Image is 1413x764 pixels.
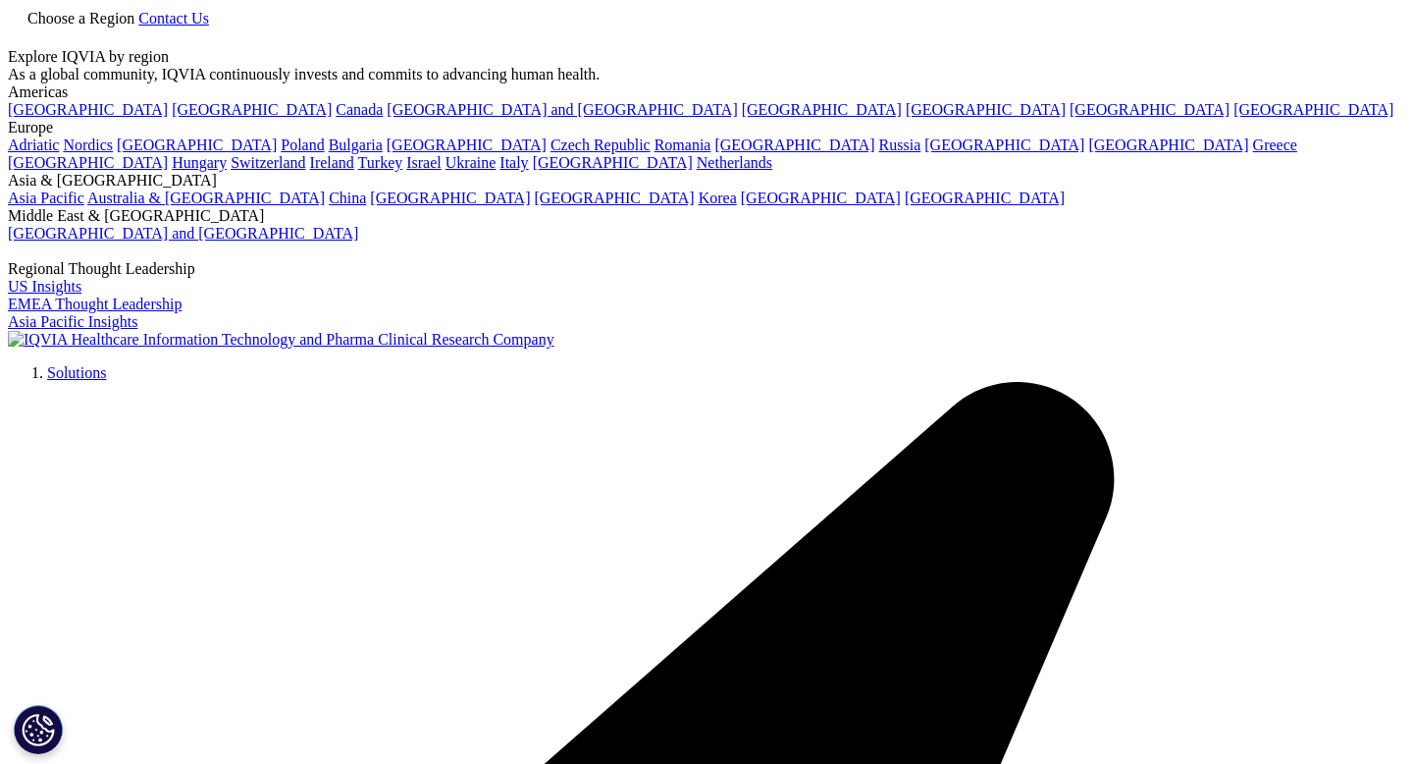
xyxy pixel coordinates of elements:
[1233,101,1393,118] a: [GEOGRAPHIC_DATA]
[8,119,1405,136] div: Europe
[906,101,1066,118] a: [GEOGRAPHIC_DATA]
[8,331,554,349] img: IQVIA Healthcare Information Technology and Pharma Clinical Research Company
[1088,136,1248,153] a: [GEOGRAPHIC_DATA]
[8,296,182,312] a: EMEA Thought Leadership
[387,101,737,118] a: [GEOGRAPHIC_DATA] and [GEOGRAPHIC_DATA]
[550,136,651,153] a: Czech Republic
[8,225,358,242] a: [GEOGRAPHIC_DATA] and [GEOGRAPHIC_DATA]
[47,364,106,381] a: Solutions
[905,190,1065,206] a: [GEOGRAPHIC_DATA]
[8,190,84,206] a: Asia Pacific
[535,190,695,206] a: [GEOGRAPHIC_DATA]
[714,136,874,153] a: [GEOGRAPHIC_DATA]
[879,136,921,153] a: Russia
[172,154,227,171] a: Hungary
[336,101,383,118] a: Canada
[499,154,528,171] a: Italy
[8,172,1405,190] div: Asia & [GEOGRAPHIC_DATA]
[87,190,325,206] a: Australia & [GEOGRAPHIC_DATA]
[8,66,1405,83] div: As a global community, IQVIA continuously invests and commits to advancing human health.
[8,48,1405,66] div: Explore IQVIA by region
[27,10,134,27] span: Choose a Region
[1253,136,1297,153] a: Greece
[8,83,1405,101] div: Americas
[8,313,137,330] a: Asia Pacific Insights
[370,190,530,206] a: [GEOGRAPHIC_DATA]
[281,136,324,153] a: Poland
[742,101,902,118] a: [GEOGRAPHIC_DATA]
[310,154,354,171] a: Ireland
[654,136,711,153] a: Romania
[8,260,1405,278] div: Regional Thought Leadership
[14,705,63,754] button: Cookie Settings
[172,101,332,118] a: [GEOGRAPHIC_DATA]
[231,154,305,171] a: Switzerland
[699,190,737,206] a: Korea
[8,101,168,118] a: [GEOGRAPHIC_DATA]
[697,154,772,171] a: Netherlands
[1070,101,1230,118] a: [GEOGRAPHIC_DATA]
[406,154,442,171] a: Israel
[358,154,403,171] a: Turkey
[924,136,1084,153] a: [GEOGRAPHIC_DATA]
[8,136,59,153] a: Adriatic
[138,10,209,27] a: Contact Us
[329,190,366,206] a: China
[533,154,693,171] a: [GEOGRAPHIC_DATA]
[329,136,383,153] a: Bulgaria
[8,154,168,171] a: [GEOGRAPHIC_DATA]
[8,207,1405,225] div: Middle East & [GEOGRAPHIC_DATA]
[387,136,547,153] a: [GEOGRAPHIC_DATA]
[741,190,901,206] a: [GEOGRAPHIC_DATA]
[63,136,113,153] a: Nordics
[117,136,277,153] a: [GEOGRAPHIC_DATA]
[8,278,81,295] a: US Insights
[445,154,497,171] a: Ukraine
